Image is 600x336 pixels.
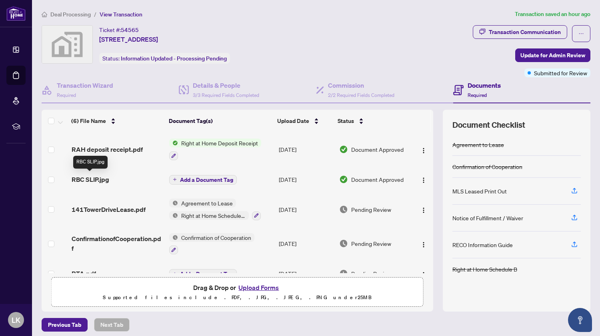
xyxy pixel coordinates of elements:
div: Transaction Communication [489,26,561,38]
button: Logo [417,143,430,156]
button: Add a Document Tag [169,269,237,279]
button: Add a Document Tag [169,174,237,185]
button: Logo [417,237,430,250]
p: Supported files include .PDF, .JPG, .JPEG, .PNG under 25 MB [56,293,418,302]
img: Logo [420,177,427,183]
h4: Transaction Wizard [57,80,113,90]
img: Document Status [339,205,348,214]
span: View Transaction [100,11,142,18]
button: Logo [417,173,430,186]
h4: Commission [328,80,394,90]
th: Status [334,110,410,132]
img: Logo [420,272,427,278]
div: Agreement to Lease [452,140,504,149]
span: [STREET_ADDRESS] [99,34,158,44]
th: Upload Date [274,110,334,132]
img: svg%3e [42,26,92,63]
button: Status IconAgreement to LeaseStatus IconRight at Home Schedule B [169,199,261,220]
button: Upload Forms [236,282,281,293]
img: Logo [420,207,427,213]
li: / [94,10,96,19]
td: [DATE] [276,227,336,261]
button: Next Tab [94,318,130,332]
img: Document Status [339,239,348,248]
img: Document Status [339,145,348,154]
button: Open asap [568,308,592,332]
span: ConfirmationofCooperation.pdf [72,234,163,253]
span: Pending Review [351,205,391,214]
div: RECO Information Guide [452,240,513,249]
div: RBC SLIP.jpg [73,156,108,169]
span: Status [338,117,354,125]
button: Logo [417,203,430,216]
th: (6) File Name [68,110,165,132]
span: ellipsis [578,31,584,36]
div: Status: [99,53,230,64]
span: Drag & Drop orUpload FormsSupported files include .PDF, .JPG, .JPEG, .PNG under25MB [52,278,423,307]
span: 54565 [121,26,139,34]
span: RAH deposit receipt.pdf [72,145,143,154]
span: Document Checklist [452,119,525,131]
td: [DATE] [276,132,336,167]
span: Document Approved [351,145,404,154]
button: Add a Document Tag [169,175,237,185]
span: Submitted for Review [534,68,587,77]
span: Pending Review [351,269,391,278]
span: Agreement to Lease [178,199,236,207]
span: Deal Processing [50,11,91,18]
span: (6) File Name [71,117,106,125]
img: Document Status [339,175,348,184]
span: Right at Home Deposit Receipt [178,139,261,147]
span: 141TowerDriveLease.pdf [72,205,146,214]
div: Notice of Fulfillment / Waiver [452,213,523,222]
span: Right at Home Schedule B [178,211,249,220]
th: Document Tag(s) [166,110,274,132]
img: Status Icon [169,211,178,220]
span: Required [57,92,76,98]
article: Transaction saved an hour ago [515,10,590,19]
span: 2/2 Required Fields Completed [328,92,394,98]
span: Information Updated - Processing Pending [121,55,227,62]
td: [DATE] [276,167,336,192]
span: 3/3 Required Fields Completed [193,92,259,98]
button: Update for Admin Review [515,48,590,62]
button: Logo [417,267,430,280]
span: LK [12,314,20,326]
span: Previous Tab [48,318,81,331]
button: Status IconConfirmation of Cooperation [169,233,254,255]
span: Pending Review [351,239,391,248]
span: Confirmation of Cooperation [178,233,254,242]
h4: Details & People [193,80,259,90]
button: Status IconRight at Home Deposit Receipt [169,139,261,160]
div: Confirmation of Cooperation [452,162,522,171]
button: Previous Tab [42,318,88,332]
span: plus [173,177,177,181]
span: Required [468,92,487,98]
img: Status Icon [169,233,178,242]
span: Upload Date [277,117,309,125]
span: Drag & Drop or [193,282,281,293]
span: plus [173,272,177,276]
span: Add a Document Tag [180,271,233,277]
div: MLS Leased Print Out [452,187,507,195]
span: RBC SLIP.jpg [72,175,109,184]
span: RTA.pdf [72,269,96,278]
img: logo [6,6,26,21]
td: [DATE] [276,192,336,227]
img: Logo [420,241,427,248]
img: Status Icon [169,139,178,147]
span: Update for Admin Review [520,49,585,62]
h4: Documents [468,80,501,90]
img: Logo [420,147,427,154]
td: [DATE] [276,261,336,286]
img: Document Status [339,269,348,278]
img: Status Icon [169,199,178,207]
button: Transaction Communication [473,25,567,39]
button: Add a Document Tag [169,268,237,279]
span: Add a Document Tag [180,177,233,183]
span: home [42,12,47,17]
div: Ticket #: [99,25,139,34]
span: Document Approved [351,175,404,184]
div: Right at Home Schedule B [452,265,517,274]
